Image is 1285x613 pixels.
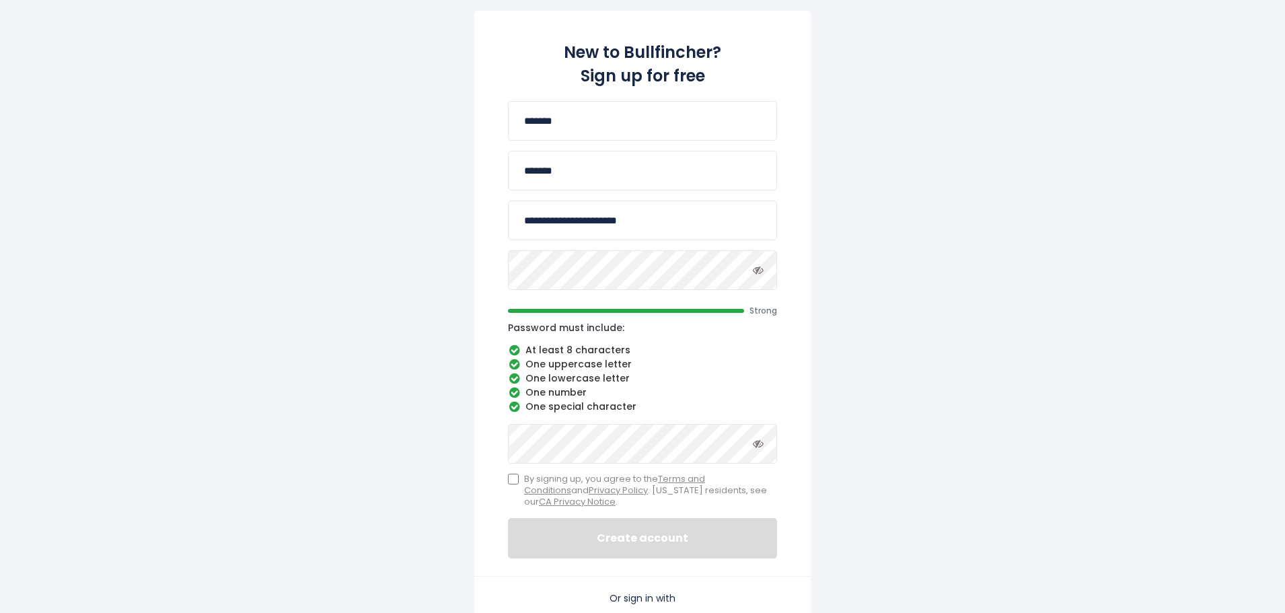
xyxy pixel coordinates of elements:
span: By signing up, you agree to the and . [US_STATE] residents, see our . [524,474,777,508]
button: Create account [508,518,777,558]
span: Strong [749,305,777,316]
a: CA Privacy Notice [539,495,616,508]
p: Or sign in with [508,592,777,604]
h2: New to Bullfincher? Sign up for free [508,40,777,87]
input: By signing up, you agree to theTerms and ConditionsandPrivacy Policy. [US_STATE] residents, see o... [508,474,519,484]
a: Terms and Conditions [524,472,705,497]
li: One number [508,387,777,399]
a: Privacy Policy [589,484,648,497]
li: One special character [508,401,777,413]
li: One lowercase letter [508,373,777,385]
i: Toggle password visibility [753,264,764,275]
li: One uppercase letter [508,359,777,371]
li: At least 8 characters [508,345,777,357]
p: Password must include: [508,322,777,334]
